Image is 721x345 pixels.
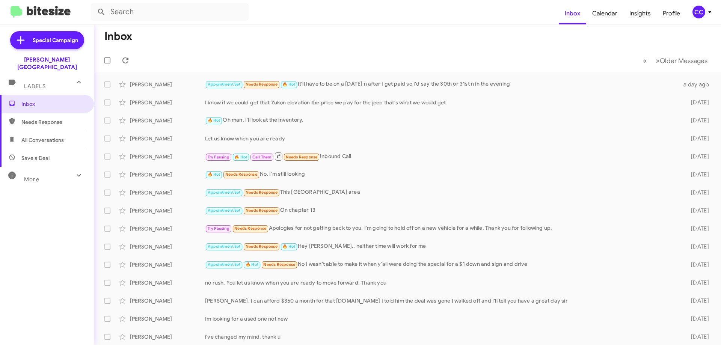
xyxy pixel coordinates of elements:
[205,99,679,106] div: I know if we could get that Yukon elevation the price we pay for the jeep that's what we would get
[679,225,715,232] div: [DATE]
[263,262,295,267] span: Needs Response
[679,135,715,142] div: [DATE]
[205,80,679,89] div: It'll have to be on a [DATE] n after I get paid so I'd say the 30th or 31st n in the evening
[208,155,229,160] span: Try Pausing
[225,172,257,177] span: Needs Response
[21,136,64,144] span: All Conversations
[130,153,205,160] div: [PERSON_NAME]
[205,170,679,179] div: No, I'm still looking
[10,31,84,49] a: Special Campaign
[205,242,679,251] div: Hey [PERSON_NAME].. neither time will work for me
[246,82,278,87] span: Needs Response
[559,3,586,24] a: Inbox
[679,297,715,304] div: [DATE]
[208,190,241,195] span: Appointment Set
[657,3,686,24] a: Profile
[130,207,205,214] div: [PERSON_NAME]
[130,243,205,250] div: [PERSON_NAME]
[679,189,715,196] div: [DATE]
[692,6,705,18] div: CC
[679,171,715,178] div: [DATE]
[679,117,715,124] div: [DATE]
[208,82,241,87] span: Appointment Set
[679,153,715,160] div: [DATE]
[205,297,679,304] div: [PERSON_NAME], I can afford $350 a month for that [DOMAIN_NAME] I told him the deal was gone I wa...
[286,155,318,160] span: Needs Response
[104,30,132,42] h1: Inbox
[130,333,205,340] div: [PERSON_NAME]
[679,81,715,88] div: a day ago
[24,176,39,183] span: More
[130,297,205,304] div: [PERSON_NAME]
[205,279,679,286] div: no rush. You let us know when you are ready to move forward. Thank you
[651,53,712,68] button: Next
[91,3,249,21] input: Search
[130,117,205,124] div: [PERSON_NAME]
[686,6,713,18] button: CC
[130,315,205,322] div: [PERSON_NAME]
[246,262,258,267] span: 🔥 Hot
[130,99,205,106] div: [PERSON_NAME]
[586,3,623,24] a: Calendar
[33,36,78,44] span: Special Campaign
[208,172,220,177] span: 🔥 Hot
[679,279,715,286] div: [DATE]
[679,261,715,268] div: [DATE]
[21,118,85,126] span: Needs Response
[639,53,712,68] nav: Page navigation example
[679,207,715,214] div: [DATE]
[205,152,679,161] div: Inbound Call
[208,208,241,213] span: Appointment Set
[205,260,679,269] div: No I wasn't able to make it when y'all were doing the special for a $1 down and sign and drive
[21,154,50,162] span: Save a Deal
[656,56,660,65] span: »
[282,244,295,249] span: 🔥 Hot
[208,262,241,267] span: Appointment Set
[130,261,205,268] div: [PERSON_NAME]
[282,82,295,87] span: 🔥 Hot
[21,100,85,108] span: Inbox
[205,206,679,215] div: On chapter 13
[679,315,715,322] div: [DATE]
[205,333,679,340] div: i've changed my mind. thank u
[205,135,679,142] div: Let us know when you are ready
[130,279,205,286] div: [PERSON_NAME]
[208,244,241,249] span: Appointment Set
[246,208,278,213] span: Needs Response
[130,135,205,142] div: [PERSON_NAME]
[660,57,707,65] span: Older Messages
[130,171,205,178] div: [PERSON_NAME]
[130,81,205,88] div: [PERSON_NAME]
[205,188,679,197] div: This [GEOGRAPHIC_DATA] area
[679,333,715,340] div: [DATE]
[205,315,679,322] div: Im looking for a used one not new
[643,56,647,65] span: «
[208,118,220,123] span: 🔥 Hot
[24,83,46,90] span: Labels
[252,155,272,160] span: Call Them
[246,190,278,195] span: Needs Response
[130,225,205,232] div: [PERSON_NAME]
[679,243,715,250] div: [DATE]
[234,226,266,231] span: Needs Response
[623,3,657,24] a: Insights
[234,155,247,160] span: 🔥 Hot
[130,189,205,196] div: [PERSON_NAME]
[205,116,679,125] div: Oh man. I'll look at the inventory.
[205,224,679,233] div: Apologies for not getting back to you. I'm going to hold off on a new vehicle for a while. Thank ...
[679,99,715,106] div: [DATE]
[208,226,229,231] span: Try Pausing
[638,53,652,68] button: Previous
[246,244,278,249] span: Needs Response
